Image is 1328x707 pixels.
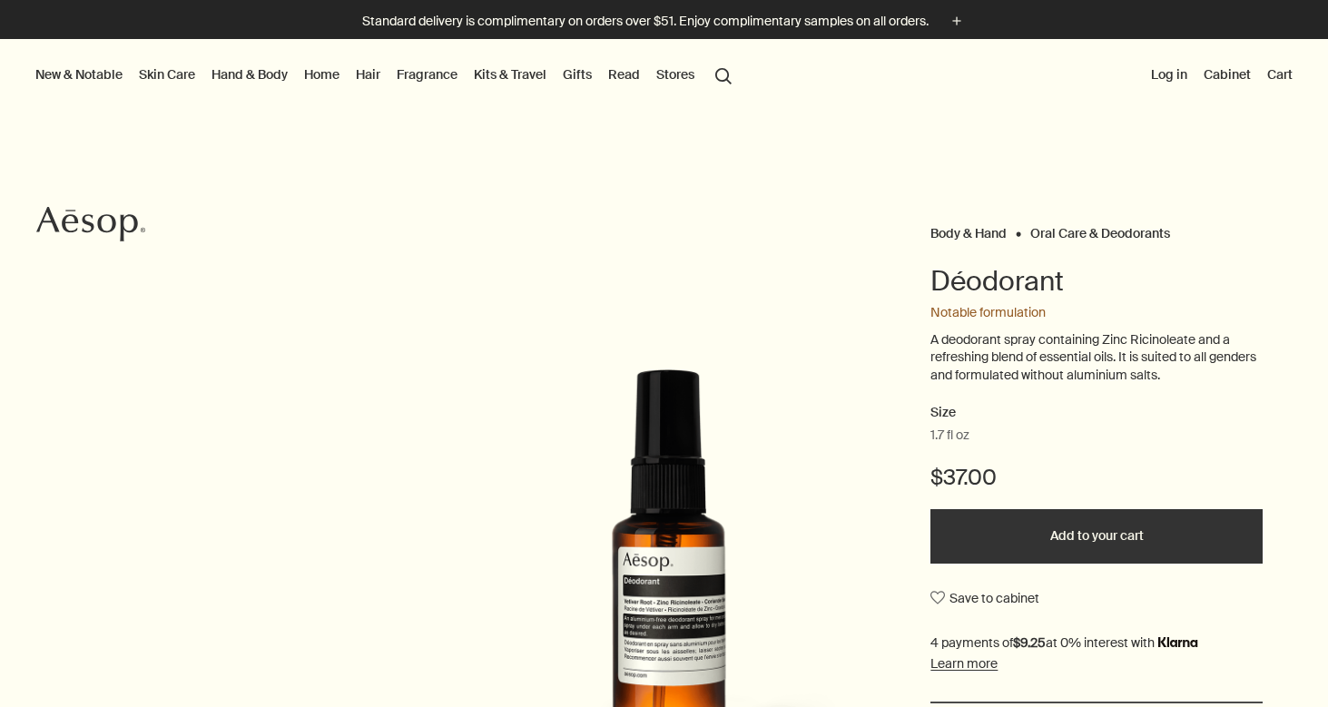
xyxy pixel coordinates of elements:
svg: Aesop [36,206,145,242]
span: $37.00 [930,463,997,492]
h2: Size [930,402,1263,424]
nav: supplementary [1147,39,1296,112]
button: Standard delivery is complimentary on orders over $51. Enjoy complimentary samples on all orders. [362,11,967,32]
a: Gifts [559,63,595,86]
a: Read [605,63,644,86]
h1: Déodorant [930,263,1263,299]
a: Body & Hand [930,225,1007,233]
a: Hair [352,63,384,86]
button: Log in [1147,63,1191,86]
a: Fragrance [393,63,461,86]
button: New & Notable [32,63,126,86]
a: Kits & Travel [470,63,550,86]
p: Standard delivery is complimentary on orders over $51. Enjoy complimentary samples on all orders. [362,12,929,31]
button: Open search [707,57,740,92]
a: Aesop [32,201,150,251]
span: 1.7 fl oz [930,427,969,445]
a: Oral Care & Deodorants [1030,225,1170,233]
a: Hand & Body [208,63,291,86]
a: Cabinet [1200,63,1254,86]
button: Stores [653,63,698,86]
button: Save to cabinet [930,582,1039,614]
a: Home [300,63,343,86]
button: Add to your cart - $37.00 [930,509,1263,564]
a: Skin Care [135,63,199,86]
nav: primary [32,39,740,112]
button: Cart [1264,63,1296,86]
p: A deodorant spray containing Zinc Ricinoleate and a refreshing blend of essential oils. It is sui... [930,331,1263,385]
